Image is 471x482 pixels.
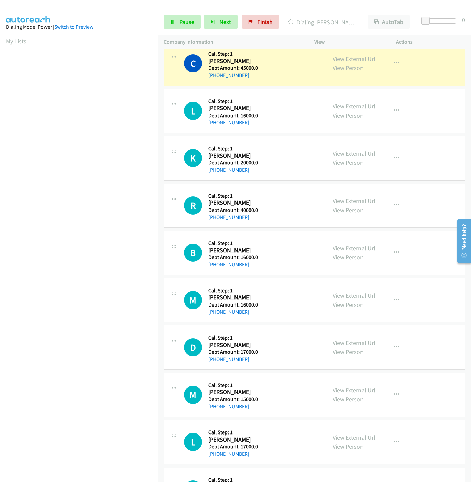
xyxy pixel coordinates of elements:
[179,18,194,26] span: Pause
[219,18,231,26] span: Next
[208,119,249,126] a: [PHONE_NUMBER]
[208,436,258,444] h2: [PERSON_NAME]
[208,388,258,396] h2: [PERSON_NAME]
[208,104,257,112] h2: [PERSON_NAME]
[184,149,202,167] div: The call is yet to be attempted
[184,149,202,167] h1: K
[208,51,258,57] h5: Call Step: 1
[333,159,364,166] a: View Person
[208,396,258,403] h5: Debt Amount: 15000.0
[184,338,202,356] div: The call is yet to be attempted
[333,395,364,403] a: View Person
[184,338,202,356] h1: D
[208,240,258,247] h5: Call Step: 1
[6,23,152,31] div: Dialing Mode: Power |
[208,98,258,105] h5: Call Step: 1
[208,254,258,261] h5: Debt Amount: 16000.0
[333,253,364,261] a: View Person
[396,38,465,46] p: Actions
[184,433,202,451] div: The call is yet to be attempted
[333,111,364,119] a: View Person
[208,261,249,268] a: [PHONE_NUMBER]
[208,382,258,389] h5: Call Step: 1
[314,38,384,46] p: View
[208,301,258,308] h5: Debt Amount: 16000.0
[242,15,279,29] a: Finish
[333,55,375,63] a: View External Url
[208,443,258,450] h5: Debt Amount: 17000.0
[184,244,202,262] h1: B
[288,18,356,27] p: Dialing [PERSON_NAME]
[184,291,202,309] h1: M
[462,15,465,24] div: 0
[452,214,471,268] iframe: Resource Center
[208,199,257,207] h2: [PERSON_NAME]
[208,72,249,78] a: [PHONE_NUMBER]
[54,24,93,30] a: Switch to Preview
[208,167,249,173] a: [PHONE_NUMBER]
[184,54,202,72] h1: C
[6,37,26,45] a: My Lists
[184,291,202,309] div: The call is yet to be attempted
[184,102,202,120] div: The call is yet to be attempted
[333,244,375,252] a: View External Url
[333,292,375,299] a: View External Url
[208,349,258,355] h5: Debt Amount: 17000.0
[164,38,302,46] p: Company Information
[368,15,410,29] button: AutoTab
[208,294,258,301] h2: [PERSON_NAME]
[208,159,258,166] h5: Debt Amount: 20000.0
[208,334,258,341] h5: Call Step: 1
[184,386,202,404] div: The call is yet to be attempted
[164,15,201,29] a: Pause
[208,403,249,410] a: [PHONE_NUMBER]
[208,145,258,152] h5: Call Step: 1
[208,65,258,71] h5: Debt Amount: 45000.0
[184,386,202,404] h1: M
[208,207,258,214] h5: Debt Amount: 40000.0
[208,429,258,436] h5: Call Step: 1
[208,214,249,220] a: [PHONE_NUMBER]
[184,196,202,215] div: The call is yet to be attempted
[208,247,257,254] h2: [PERSON_NAME]
[257,18,273,26] span: Finish
[184,196,202,215] h1: R
[333,386,375,394] a: View External Url
[184,433,202,451] h1: L
[333,102,375,110] a: View External Url
[333,348,364,356] a: View Person
[208,341,258,349] h2: [PERSON_NAME]
[333,443,364,450] a: View Person
[333,433,375,441] a: View External Url
[333,339,375,347] a: View External Url
[333,301,364,309] a: View Person
[208,152,257,160] h2: [PERSON_NAME]
[208,309,249,315] a: [PHONE_NUMBER]
[333,206,364,214] a: View Person
[184,244,202,262] div: The call is yet to be attempted
[184,102,202,120] h1: L
[204,15,238,29] button: Next
[208,57,257,65] h2: [PERSON_NAME]
[208,287,258,294] h5: Call Step: 1
[208,112,258,119] h5: Debt Amount: 16000.0
[208,193,258,199] h5: Call Step: 1
[333,150,375,157] a: View External Url
[333,64,364,72] a: View Person
[333,197,375,205] a: View External Url
[208,451,249,457] a: [PHONE_NUMBER]
[6,52,158,372] iframe: Dialpad
[208,356,249,362] a: [PHONE_NUMBER]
